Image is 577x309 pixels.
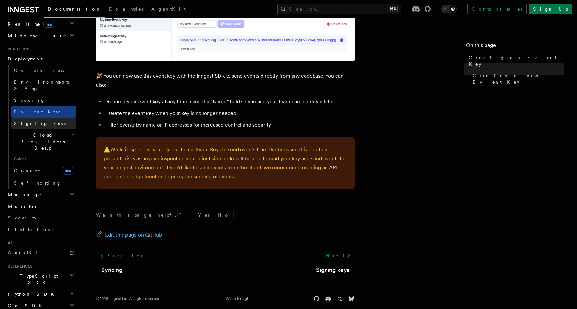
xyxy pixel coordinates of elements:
[5,291,58,297] span: Python SDK
[96,212,186,218] p: Was this page helpful?
[5,200,76,212] button: Monitor
[11,164,76,177] a: Connectnew
[11,94,76,106] a: Syncing
[11,106,76,118] a: Event keys
[473,72,564,85] span: Creating a new Event Key
[14,109,60,114] span: Event keys
[5,65,76,189] div: Deployment
[8,227,54,232] span: Limitations
[43,21,54,28] span: new
[5,189,76,200] button: Manage
[48,6,101,12] span: Documentation
[5,240,12,246] span: AI
[5,270,76,288] button: TypeScript SDK
[5,18,76,30] button: Realtimenew
[5,203,38,209] span: Monitor
[14,98,45,103] span: Syncing
[11,129,76,154] button: Cloud Providers Setup
[5,288,76,300] button: Python SDK
[8,215,37,220] span: Security
[389,6,398,12] kbd: ⌘K
[11,76,76,94] a: Environments & Apps
[5,212,76,224] a: Security
[316,265,349,274] a: Signing keys
[466,52,564,70] a: Creating an Event Key
[11,177,76,189] a: Self hosting
[96,296,160,301] div: © 2025 Inngest Inc. All rights reserved.
[226,296,248,301] a: We're hiring!
[469,54,564,67] span: Creating an Event Key
[96,71,355,90] p: 🎉 You can now use this event key with the Inngest SDK to send events directly from any codebase. ...
[214,210,233,220] button: No
[194,210,214,220] button: Yes
[11,118,76,129] a: Signing keys
[5,264,32,269] span: References
[5,47,29,52] span: Platform
[8,250,42,255] span: AgentKit
[104,97,355,106] li: Rename your event key at any time using the “Name” field so you and your team can identify it later
[105,230,162,240] span: Edit this page on GitHub
[104,146,110,153] span: ⚠️
[5,191,42,198] span: Manage
[277,4,401,14] button: Search...⌘K
[322,250,355,261] a: Next
[5,21,54,27] span: Realtime
[63,167,73,175] span: new
[5,273,70,286] span: TypeScript SDK
[101,265,123,274] a: Syncing
[105,2,147,17] a: Examples
[11,132,71,151] span: Cloud Providers Setup
[466,41,564,52] h4: On this page
[14,80,70,91] span: Environments & Apps
[11,65,76,76] a: Overview
[11,154,76,164] span: Guides
[467,4,527,14] a: Contact sales
[441,5,457,13] button: Toggle dark mode
[96,250,149,261] a: Previous
[14,68,80,73] span: Overview
[5,53,76,65] button: Deployment
[133,146,181,153] em: possible
[470,70,564,88] a: Creating a new Event Key
[104,109,355,118] li: Delete the event key when your key is no longer needed
[104,145,347,181] p: While it is to use Event Keys to send events from the browser, this practice presents risks as an...
[5,247,76,259] a: AgentKit
[5,56,43,62] span: Deployment
[5,32,67,39] span: Middleware
[151,6,186,12] span: AgentKit
[109,6,144,12] span: Examples
[104,121,355,130] li: Filter events by name or IP addresses for increased control and security
[14,168,43,173] span: Connect
[96,230,162,240] a: Edit this page on GitHub
[44,2,105,18] a: Documentation
[529,4,572,14] a: Sign Up
[147,2,189,17] a: AgentKit
[14,180,61,186] span: Self hosting
[14,121,66,126] span: Signing keys
[5,224,76,235] a: Limitations
[5,303,46,309] span: Go SDK
[5,30,76,41] button: Middleware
